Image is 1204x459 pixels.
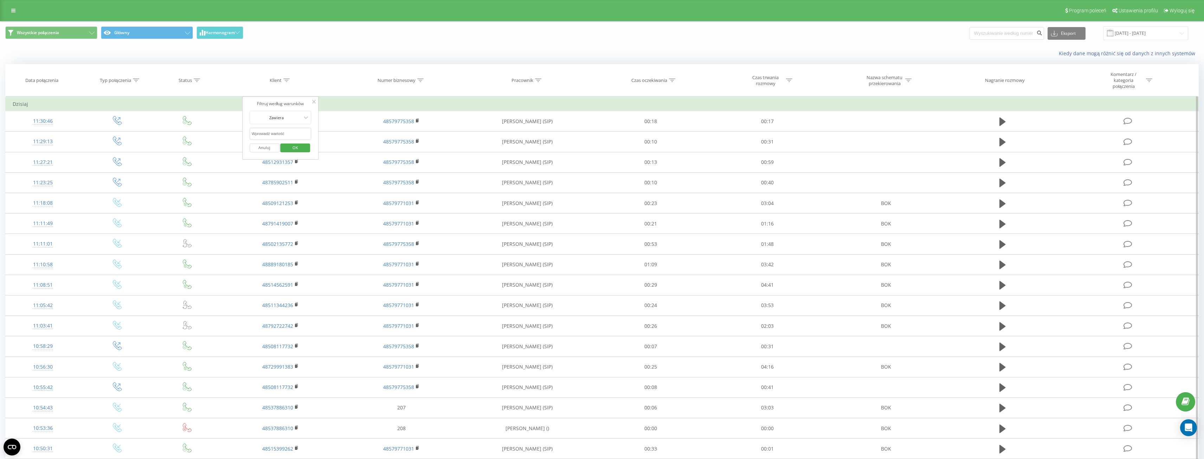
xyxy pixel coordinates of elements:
td: [PERSON_NAME] (SIP) [462,254,593,275]
a: 48579775358 [383,179,414,186]
td: BOK [825,234,947,254]
div: Pracownik [511,77,533,83]
button: Open CMP widget [4,439,20,455]
div: Nagranie rozmowy [985,77,1025,83]
div: 10:50:31 [13,442,73,455]
div: Czas oczekiwania [631,77,667,83]
a: 48579771031 [383,200,414,206]
a: 48579771031 [383,261,414,268]
td: [PERSON_NAME] () [462,418,593,439]
td: 00:41 [709,377,825,397]
td: [PERSON_NAME] (SIP) [462,377,593,397]
div: 11:03:41 [13,319,73,333]
td: [PERSON_NAME] (SIP) [462,336,593,357]
td: BOK [825,357,947,377]
a: 48889180185 [262,261,293,268]
td: 00:10 [593,132,709,152]
a: Kiedy dane mogą różnić się od danych z innych systemów [1059,50,1199,57]
div: Data połączenia [25,77,58,83]
div: 10:53:36 [13,421,73,435]
td: 01:09 [593,254,709,275]
a: 48515399262 [262,445,293,452]
td: [PERSON_NAME] (SIP) [462,275,593,295]
td: 00:10 [593,172,709,193]
a: 48502135772 [262,241,293,247]
div: 11:05:42 [13,299,73,312]
div: 11:18:08 [13,196,73,210]
td: BOK [825,295,947,315]
a: 48579775358 [383,159,414,165]
td: 00:21 [593,213,709,234]
td: 02:03 [709,316,825,336]
td: [PERSON_NAME] (SIP) [462,193,593,213]
div: 10:54:43 [13,401,73,415]
div: Numer biznesowy [378,77,416,83]
a: 48537886310 [262,404,293,411]
button: Harmonogram [197,26,243,39]
td: 00:07 [593,336,709,357]
td: 00:01 [709,439,825,459]
td: 04:16 [709,357,825,377]
td: BOK [825,316,947,336]
td: 208 [341,418,462,439]
td: 00:31 [709,336,825,357]
td: [PERSON_NAME] (SIP) [462,397,593,418]
button: Główny [101,26,193,39]
td: 01:48 [709,234,825,254]
a: 48512931357 [262,159,293,165]
a: 48579771031 [383,363,414,370]
div: Typ połączenia [100,77,131,83]
td: 00:40 [709,172,825,193]
div: Czas trwania rozmowy [747,75,784,87]
a: 48579775358 [383,118,414,125]
td: [PERSON_NAME] (SIP) [462,439,593,459]
td: [PERSON_NAME] (SIP) [462,316,593,336]
a: 48579771031 [383,323,414,329]
div: Klient [270,77,282,83]
div: Open Intercom Messenger [1180,419,1197,436]
td: 04:41 [709,275,825,295]
div: Nazwa schematu przekierowania [866,75,903,87]
a: 48579771031 [383,281,414,288]
td: BOK [825,193,947,213]
td: 00:29 [593,275,709,295]
div: 11:11:01 [13,237,73,251]
td: [PERSON_NAME] (SIP) [462,172,593,193]
a: 48579775358 [383,343,414,350]
div: Status [179,77,192,83]
td: 00:31 [709,132,825,152]
td: 00:26 [593,316,709,336]
td: BOK [825,439,947,459]
td: 00:53 [593,234,709,254]
td: 00:18 [593,111,709,132]
a: 48579775358 [383,138,414,145]
td: 00:59 [709,152,825,172]
div: 10:56:30 [13,360,73,374]
span: OK [285,142,305,153]
td: 00:25 [593,357,709,377]
td: BOK [825,254,947,275]
span: Harmonogram [205,30,235,35]
span: Wszystkie połączenia [17,30,59,36]
td: 03:04 [709,193,825,213]
a: 48514562591 [262,281,293,288]
button: Anuluj [250,144,279,152]
a: 48511344236 [262,302,293,308]
span: Wyloguj się [1170,8,1195,13]
td: 207 [341,397,462,418]
a: 48508117732 [262,343,293,350]
a: 48579771031 [383,445,414,452]
td: BOK [825,213,947,234]
td: 00:23 [593,193,709,213]
a: 48785902511 [262,179,293,186]
td: 03:03 [709,397,825,418]
a: 48792722742 [262,323,293,329]
td: BOK [825,418,947,439]
div: Filtruj według warunków [250,100,311,107]
a: 48537886310 [262,425,293,432]
td: 00:33 [593,439,709,459]
div: 11:29:13 [13,135,73,148]
td: 00:24 [593,295,709,315]
td: 01:16 [709,213,825,234]
a: 48579771031 [383,302,414,308]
